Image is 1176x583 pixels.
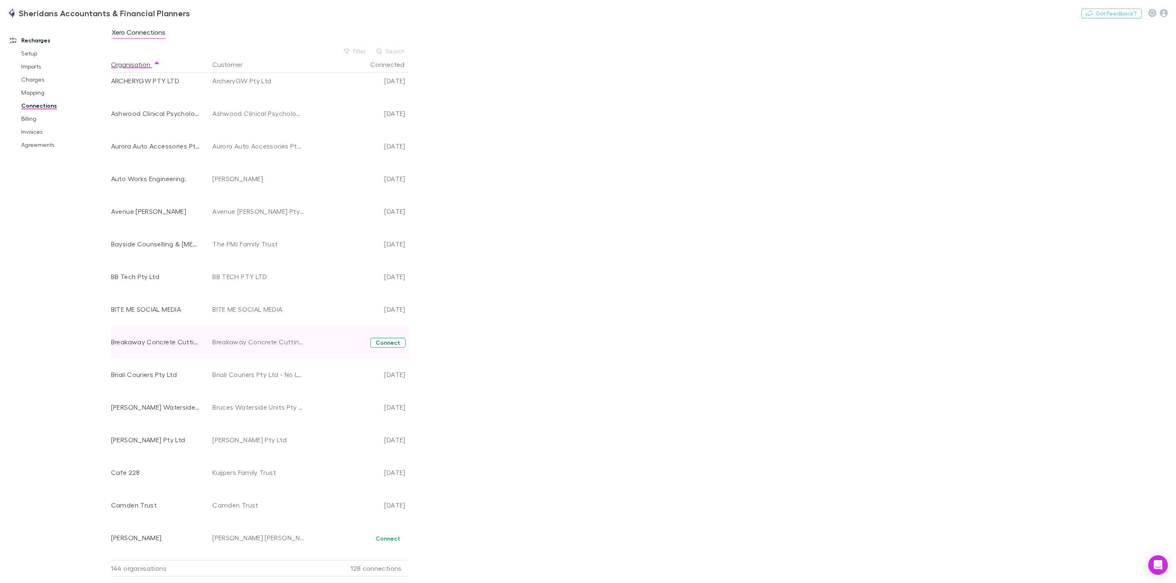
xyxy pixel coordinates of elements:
[111,56,160,73] button: Organisation
[111,162,201,195] div: Auto Works Engineering.
[307,489,405,521] div: [DATE]
[212,97,304,130] div: Ashwood Clinical Psychology Services Pty Ltd
[307,97,405,130] div: [DATE]
[13,125,119,138] a: Invoices
[212,391,304,423] div: Bruces Waterside Units Pty Ltd
[112,28,165,39] span: Xero Connections
[13,99,119,112] a: Connections
[370,56,414,73] button: Connected
[2,34,119,47] a: Recharges
[13,138,119,151] a: Agreements
[212,423,304,456] div: [PERSON_NAME] Pty Ltd
[111,358,201,391] div: Briali Couriers Pty Ltd
[212,260,304,293] div: BB TECH PTY LTD
[212,293,304,326] div: BITE ME SOCIAL MEDIA
[111,293,201,326] div: BITE ME SOCIAL MEDIA
[307,228,405,260] div: [DATE]
[111,391,201,423] div: [PERSON_NAME] Waterside Units
[111,64,201,97] div: ARCHERYGW PTY LTD
[307,162,405,195] div: [DATE]
[3,3,195,23] a: Sheridans Accountants & Financial Planners
[307,130,405,162] div: [DATE]
[111,97,201,130] div: Ashwood Clinical Psychology Services Pty Ltd
[8,8,16,18] img: Sheridans Accountants & Financial Planners's Logo
[372,47,410,56] button: Search
[212,195,304,228] div: Avenue [PERSON_NAME] Pty Ltd
[212,489,304,521] div: Camden Trust
[19,8,190,18] h3: Sheridans Accountants & Financial Planners
[307,423,405,456] div: [DATE]
[13,86,119,99] a: Mapping
[111,521,201,554] div: [PERSON_NAME]
[111,423,201,456] div: [PERSON_NAME] Pty Ltd
[212,521,304,554] div: [PERSON_NAME] [PERSON_NAME]
[307,560,405,576] div: 128 connections
[212,162,304,195] div: [PERSON_NAME]
[212,64,304,97] div: ArcheryGW Pty Ltd
[111,456,201,489] div: Cafe 228
[111,489,201,521] div: Camden Trust
[13,47,119,60] a: Setup
[212,228,304,260] div: The PMJ Family Trust
[307,293,405,326] div: [DATE]
[212,358,304,391] div: Briali Couriers Pty Ltd - No Longer Client [DATE]
[111,195,201,228] div: Avenue [PERSON_NAME]
[1081,9,1142,18] button: Got Feedback?
[13,112,119,125] a: Billing
[212,326,304,358] div: Breakaway Concrete Cutting and Drilling (S.A.) Pty. Ltd.
[212,56,252,73] button: Customer
[111,130,201,162] div: Aurora Auto Accessories Pty Ltd
[111,326,201,358] div: Breakaway Concrete Cutting and Drilling SA Pty Ltd
[370,338,405,348] button: Connect
[212,130,304,162] div: Aurora Auto Accessories Pty Ltd T/A Equipe Automotive
[370,534,405,543] button: Connect
[1148,555,1168,575] div: Open Intercom Messenger
[212,456,304,489] div: Kuijpers Family Trust
[111,260,201,293] div: BB Tech Pty Ltd
[111,560,209,576] div: 144 organisations
[307,358,405,391] div: [DATE]
[340,47,371,56] button: Filter
[307,64,405,97] div: [DATE]
[13,73,119,86] a: Charges
[13,60,119,73] a: Imports
[307,391,405,423] div: [DATE]
[307,195,405,228] div: [DATE]
[111,228,201,260] div: Bayside Counselling & [MEDICAL_DATA]
[307,456,405,489] div: [DATE]
[307,260,405,293] div: [DATE]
